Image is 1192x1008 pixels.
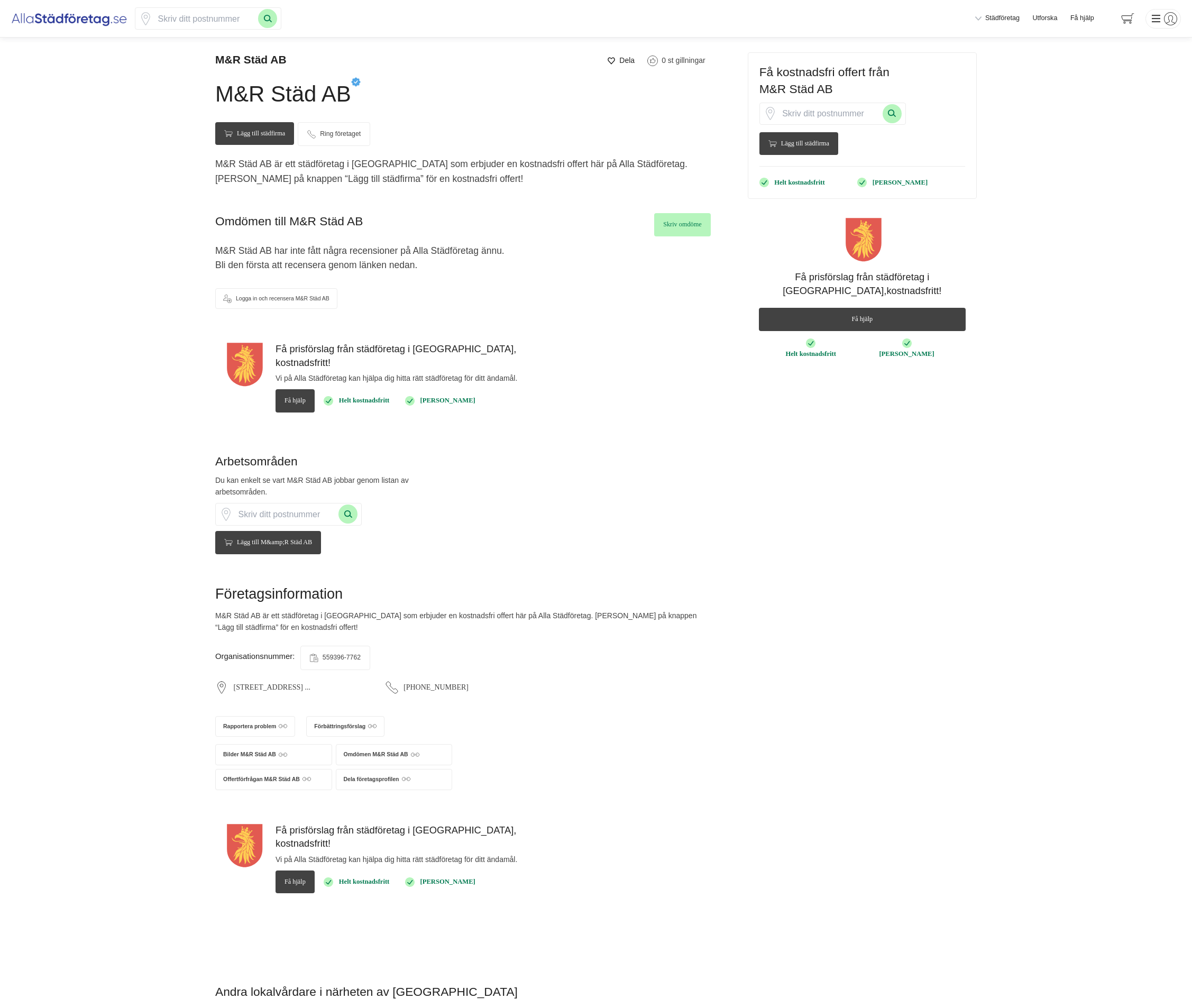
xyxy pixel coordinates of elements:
span: Få hjälp [276,389,315,412]
h3: Omdömen till M&R Städ AB [215,213,363,234]
h2: Företagsinformation [215,584,711,610]
p: Helt kostnadsfritt [339,877,390,887]
p: M&R Städ AB är ett städföretag i [GEOGRAPHIC_DATA] som erbjuder en kostnadsfri offert här på Alla... [215,610,711,640]
a: Omdömen M&R Städ AB [336,744,453,765]
span: Klicka för att använda din position. [219,508,233,521]
h3: Arbetsområden [215,453,452,474]
a: Logga in och recensera M&R Städ AB [215,288,337,309]
h4: Få prisförslag från städföretag i [GEOGRAPHIC_DATA], kostnadsfritt! [276,342,517,372]
span: Omdömen M&R Städ AB [344,750,419,759]
span: Logga in och recensera M&R Städ AB [236,294,329,303]
span: Ring företaget [320,129,361,139]
svg: Pin / Karta [215,681,228,694]
span: Klicka för att använda din position. [764,107,777,120]
h5: Organisationsnummer: [215,650,295,665]
: Lägg till M&amp;R Städ AB [215,531,321,554]
span: 559396-7762 [323,653,361,663]
span: Städföretag [985,14,1020,23]
a: Skriv omdöme [654,213,710,236]
input: Skriv ditt postnummer [152,8,258,29]
span: Dela företagsprofilen [344,775,410,784]
span: Få hjälp [276,870,315,893]
p: [PERSON_NAME] [420,877,475,887]
svg: Pin / Karta [764,107,777,120]
span: Offertförfrågan M&R Städ AB [223,775,311,784]
h4: Få prisförslag från städföretag i [GEOGRAPHIC_DATA], kostnadsfritt! [276,823,517,854]
h4: Få prisförslag från städföretag i [GEOGRAPHIC_DATA], kostnadsfritt! [759,270,966,300]
p: Vi på Alla Städföretag kan hjälpa dig hitta rätt städföretag för ditt ändamål. [276,372,517,384]
button: Sök med postnummer [883,104,902,123]
p: [PERSON_NAME] [420,396,475,406]
p: Vi på Alla Städföretag kan hjälpa dig hitta rätt städföretag för ditt ändamål. [276,854,517,865]
span: Rapportera problem [223,722,287,731]
span: Förbättringsförslag [314,722,377,731]
a: Förbättringsförslag [306,716,384,737]
span: st gillningar [668,56,705,65]
h3: Få kostnadsfri offert från M&R Städ AB [759,64,965,102]
span: [STREET_ADDRESS] ... [234,682,310,693]
span: 0 [662,56,666,65]
p: [PERSON_NAME] [879,350,934,359]
h3: Andra lokalvårdare i närheten av [GEOGRAPHIC_DATA] [215,984,977,1008]
input: Skriv ditt postnummer [233,503,338,525]
a: Dela [603,53,638,68]
button: Sök med postnummer [338,505,357,524]
svg: Telefon [386,681,398,694]
p: M&R Städ AB har inte fått några recensioner på Alla Städföretag ännu. Bli den första att recenser... [215,244,711,278]
a: Bilder M&R Städ AB [215,744,332,765]
: Lägg till städfirma [759,132,838,155]
img: Alla Städföretag [11,10,127,27]
input: Skriv ditt postnummer [777,103,883,124]
span: Verifierat av M&R Städ AB [351,77,361,87]
span: Få hjälp [759,308,966,331]
a: Ring företaget [298,122,370,146]
span: Bilder M&R Städ AB [223,750,287,759]
a: Klicka för att gilla M&R Städ AB [642,52,711,68]
span: navigation-cart [1114,10,1142,28]
h2: M&R Städ AB [215,52,487,73]
p: Du kan enkelt se vart M&R Städ AB jobbar genom listan av arbetsområden. [215,474,452,498]
p: M&R Städ AB är ett städföretag i [GEOGRAPHIC_DATA] som erbjuder en kostnadsfri offert här på Alla... [215,157,711,191]
p: Helt kostnadsfritt [339,396,390,406]
a: Dela företagsprofilen [336,769,453,790]
svg: Pin / Karta [139,12,152,25]
span: [PHONE_NUMBER] [404,682,469,693]
p: [PERSON_NAME] [873,178,928,188]
p: Helt kostnadsfritt [774,178,825,188]
a: Utforska [1033,14,1058,23]
a: Offertförfrågan M&R Städ AB [215,769,332,790]
h1: M&R Städ AB [215,81,351,111]
a: Rapportera problem [215,716,295,737]
a: [STREET_ADDRESS] ... [215,681,371,694]
button: Sök med postnummer [258,9,277,28]
span: Dela [619,54,635,66]
svg: Pin / Karta [219,508,233,521]
span: Klicka för att använda din position. [139,12,152,25]
span: Få hjälp [1070,14,1094,23]
a: [PHONE_NUMBER] [386,681,541,694]
p: Helt kostnadsfritt [785,350,836,359]
: Lägg till städfirma [215,122,294,145]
